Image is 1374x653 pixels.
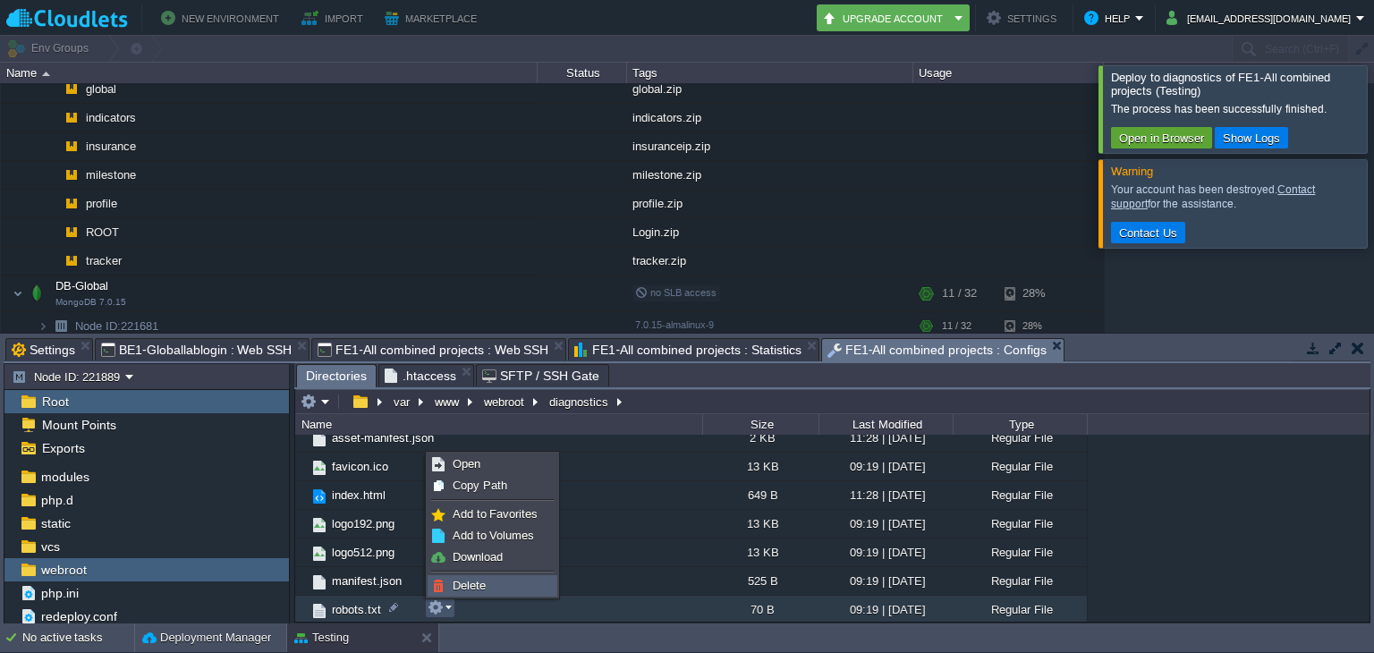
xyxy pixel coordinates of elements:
[295,539,310,566] img: AMDAwAAAACH5BAEAAAAALAAAAAABAAEAAAICRAEAOw==
[1217,130,1285,146] button: Show Logs
[38,469,92,485] a: modules
[310,601,329,621] img: AMDAwAAAACH5BAEAAAAALAAAAAABAAEAAAICRAEAOw==
[48,247,59,275] img: AMDAwAAAACH5BAEAAAAALAAAAAABAAEAAAICRAEAOw==
[142,629,271,647] button: Deployment Manager
[84,81,119,97] a: global
[1111,102,1362,116] div: The process has been successfully finished.
[627,104,913,131] div: indicators.zip
[481,394,529,410] button: webroot
[635,319,714,330] span: 7.0.15-almalinux-9
[294,629,349,647] button: Testing
[73,318,161,334] a: Node ID:221681
[627,132,913,160] div: insuranceip.zip
[453,579,486,592] span: Delete
[822,7,949,29] button: Upgrade Account
[38,394,72,410] a: Root
[702,510,818,538] div: 13 KB
[818,539,953,566] div: 09:19 | [DATE]
[13,276,23,311] img: AMDAwAAAACH5BAEAAAAALAAAAAABAAEAAAICRAEAOw==
[702,453,818,480] div: 13 KB
[38,492,76,508] a: php.d
[38,562,89,578] span: webroot
[12,339,75,360] span: Settings
[295,424,310,452] img: AMDAwAAAACH5BAEAAAAALAAAAAABAAEAAAICRAEAOw==
[547,394,613,410] button: diagnostics
[627,75,913,103] div: global.zip
[627,218,913,246] div: Login.zip
[295,510,310,538] img: AMDAwAAAACH5BAEAAAAALAAAAAABAAEAAAICRAEAOw==
[48,75,59,103] img: AMDAwAAAACH5BAEAAAAALAAAAAABAAEAAAICRAEAOw==
[59,218,84,246] img: AMDAwAAAACH5BAEAAAAALAAAAAABAAEAAAICRAEAOw==
[953,481,1087,509] div: Regular File
[42,72,50,76] img: AMDAwAAAACH5BAEAAAAALAAAAAABAAEAAAICRAEAOw==
[38,417,119,433] a: Mount Points
[453,479,507,492] span: Copy Path
[38,539,63,555] a: vcs
[635,287,717,298] span: no SLB access
[953,539,1087,566] div: Regular File
[953,596,1087,623] div: Regular File
[306,365,367,387] span: Directories
[329,545,397,560] span: logo512.png
[428,454,556,474] a: Open
[54,278,111,293] span: DB-Global
[329,602,384,617] a: robots.txt
[48,132,59,160] img: AMDAwAAAACH5BAEAAAAALAAAAAABAAEAAAICRAEAOw==
[385,365,456,386] span: .htaccess
[84,225,122,240] span: ROOT
[75,319,121,333] span: Node ID:
[987,7,1062,29] button: Settings
[432,394,463,410] button: www
[295,567,310,595] img: AMDAwAAAACH5BAEAAAAALAAAAAABAAEAAAICRAEAOw==
[310,429,329,449] img: AMDAwAAAACH5BAEAAAAALAAAAAABAAEAAAICRAEAOw==
[73,318,161,334] span: 221681
[12,369,125,385] button: Node ID: 221889
[539,63,626,83] div: Status
[84,196,120,211] span: profile
[59,161,84,189] img: AMDAwAAAACH5BAEAAAAALAAAAAABAAEAAAICRAEAOw==
[329,516,397,531] a: logo192.png
[297,414,702,435] div: Name
[1005,276,1063,311] div: 28%
[84,253,124,268] a: tracker
[59,190,84,217] img: AMDAwAAAACH5BAEAAAAALAAAAAABAAEAAAICRAEAOw==
[818,481,953,509] div: 11:28 | [DATE]
[38,515,73,531] a: static
[453,507,538,521] span: Add to Favorites
[84,139,139,154] a: insurance
[1114,130,1209,146] button: Open in Browser
[1114,225,1183,241] button: Contact Us
[59,247,84,275] img: AMDAwAAAACH5BAEAAAAALAAAAAABAAEAAAICRAEAOw==
[953,567,1087,595] div: Regular File
[1111,182,1362,211] div: Your account has been destroyed. for the assistance.
[38,608,120,624] span: redeploy.conf
[953,453,1087,480] div: Regular File
[702,539,818,566] div: 13 KB
[329,488,388,503] a: index.html
[329,573,404,589] a: manifest.json
[627,161,913,189] div: milestone.zip
[942,276,977,311] div: 11 / 32
[38,585,81,601] a: php.ini
[329,459,391,474] a: favicon.ico
[84,167,139,182] a: milestone
[818,596,953,623] div: 09:19 | [DATE]
[2,63,537,83] div: Name
[482,365,599,386] span: SFTP / SSH Gate
[329,430,437,445] a: asset-manifest.json
[38,440,88,456] a: Exports
[84,110,139,125] span: indicators
[453,529,534,542] span: Add to Volumes
[295,596,310,623] img: AMDAwAAAACH5BAEAAAAALAAAAAABAAEAAAICRAEAOw==
[1005,312,1063,340] div: 28%
[295,453,310,480] img: AMDAwAAAACH5BAEAAAAALAAAAAABAAEAAAICRAEAOw==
